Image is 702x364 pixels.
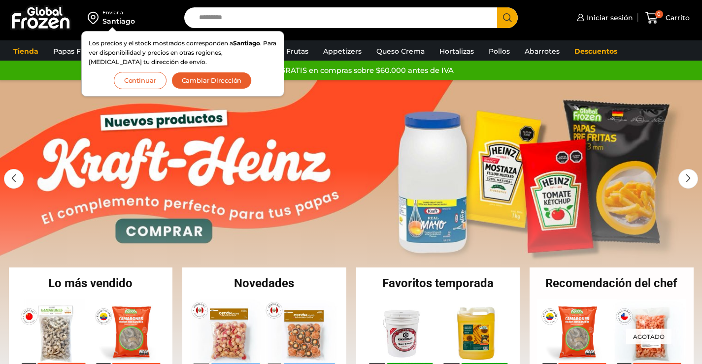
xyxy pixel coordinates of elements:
div: Next slide [678,169,698,189]
a: Queso Crema [371,42,430,61]
a: Descuentos [569,42,622,61]
div: Santiago [102,16,135,26]
p: Agotado [626,329,671,344]
a: Appetizers [318,42,367,61]
a: Papas Fritas [48,42,101,61]
span: 0 [655,10,663,18]
p: Los precios y el stock mostrados corresponden a . Para ver disponibilidad y precios en otras regi... [89,38,277,67]
span: Carrito [663,13,690,23]
h2: Recomendación del chef [530,277,694,289]
button: Search button [497,7,518,28]
button: Continuar [114,72,167,89]
button: Cambiar Dirección [171,72,252,89]
img: address-field-icon.svg [88,9,102,26]
a: Hortalizas [435,42,479,61]
a: Abarrotes [520,42,565,61]
a: Iniciar sesión [574,8,633,28]
a: Pollos [484,42,515,61]
h2: Novedades [182,277,346,289]
a: 0 Carrito [643,6,692,30]
a: Tienda [8,42,43,61]
strong: Santiago [233,39,260,47]
h2: Favoritos temporada [356,277,520,289]
div: Enviar a [102,9,135,16]
div: Previous slide [4,169,24,189]
h2: Lo más vendido [9,277,173,289]
span: Iniciar sesión [584,13,633,23]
